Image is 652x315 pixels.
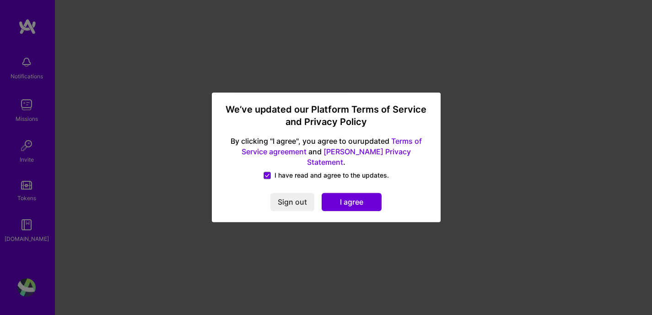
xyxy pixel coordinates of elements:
[242,136,422,156] a: Terms of Service agreement
[270,193,314,212] button: Sign out
[275,171,389,180] span: I have read and agree to the updates.
[322,193,382,212] button: I agree
[223,136,430,168] span: By clicking "I agree", you agree to our updated and .
[307,147,411,167] a: [PERSON_NAME] Privacy Statement
[223,103,430,129] h3: We’ve updated our Platform Terms of Service and Privacy Policy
